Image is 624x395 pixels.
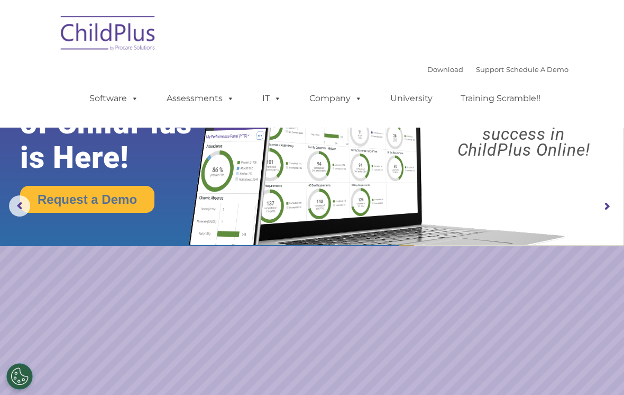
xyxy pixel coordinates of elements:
[427,65,568,74] font: |
[6,363,33,390] button: Cookies Settings
[446,281,624,395] iframe: Chat Widget
[252,88,292,109] a: IT
[56,8,161,61] img: ChildPlus by Procare Solutions
[79,88,149,109] a: Software
[299,88,373,109] a: Company
[427,65,463,74] a: Download
[450,88,551,109] a: Training Scramble!!
[20,186,154,213] a: Request a Demo
[380,88,443,109] a: University
[20,71,219,175] rs-layer: The Future of ChildPlus is Here!
[506,65,568,74] a: Schedule A Demo
[476,65,504,74] a: Support
[156,88,245,109] a: Assessments
[431,78,616,158] rs-layer: Boost your productivity and streamline your success in ChildPlus Online!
